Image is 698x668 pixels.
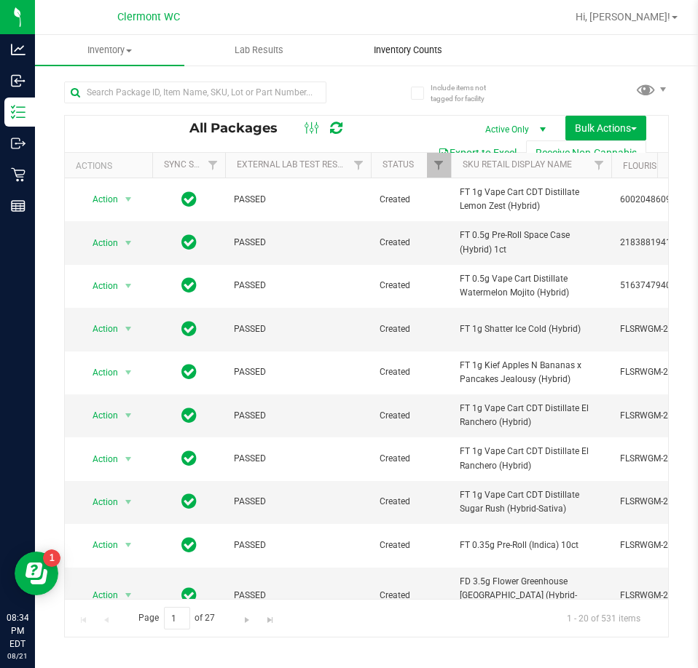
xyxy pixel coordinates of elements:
span: Include items not tagged for facility [431,82,503,104]
span: All Packages [189,120,292,136]
span: FD 3.5g Flower Greenhouse [GEOGRAPHIC_DATA] (Hybrid-Indica) [460,575,603,617]
span: In Sync [181,585,197,605]
inline-svg: Retail [11,167,26,182]
span: Lab Results [215,44,303,57]
span: Created [380,193,442,207]
p: 08:34 PM EDT [7,611,28,651]
span: Created [380,322,442,336]
span: select [119,319,138,339]
span: Created [380,452,442,466]
span: Action [79,362,119,383]
span: Action [79,276,119,296]
a: Filter [427,153,451,178]
a: SKU Retail Display Name [463,159,572,170]
span: Created [380,589,442,603]
span: Action [79,319,119,339]
button: Receive Non-Cannabis [526,140,646,165]
a: Status [383,159,414,170]
p: 08/21 [7,651,28,661]
a: Filter [587,153,611,178]
a: Filter [201,153,225,178]
input: 1 [164,607,190,629]
inline-svg: Inventory [11,105,26,119]
span: select [119,362,138,383]
span: In Sync [181,535,197,555]
span: select [119,233,138,253]
span: FT 1g Vape Cart CDT Distillate El Ranchero (Hybrid) [460,402,603,429]
span: FT 1g Kief Apples N Bananas x Pancakes Jealousy (Hybrid) [460,359,603,386]
a: External Lab Test Result [237,159,351,170]
inline-svg: Analytics [11,42,26,57]
span: PASSED [234,538,362,552]
span: FT 0.35g Pre-Roll (Indica) 10ct [460,538,603,552]
span: select [119,585,138,605]
span: Action [79,449,119,469]
span: FT 0.5g Vape Cart Distillate Watermelon Mojito (Hybrid) [460,272,603,300]
input: Search Package ID, Item Name, SKU, Lot or Part Number... [64,81,326,103]
span: Created [380,495,442,509]
span: PASSED [234,279,362,293]
span: PASSED [234,322,362,336]
span: select [119,492,138,512]
span: select [119,276,138,296]
span: PASSED [234,193,362,207]
span: Clermont WC [117,11,180,23]
span: Inventory [35,44,184,57]
span: Page of 27 [126,607,227,629]
span: PASSED [234,365,362,379]
a: Sync Status [164,159,220,170]
span: In Sync [181,189,197,210]
span: Created [380,365,442,379]
span: In Sync [181,362,197,382]
span: FT 1g Vape Cart CDT Distillate Sugar Rush (Hybrid-Sativa) [460,488,603,516]
span: Inventory Counts [354,44,462,57]
a: Inventory [35,35,184,65]
button: Bulk Actions [565,116,646,140]
span: FT 1g Vape Cart CDT Distillate El Ranchero (Hybrid) [460,445,603,472]
a: Lab Results [184,35,334,65]
span: Created [380,279,442,293]
iframe: Resource center [15,552,58,595]
span: FT 1g Vape Cart CDT Distillate Lemon Zest (Hybrid) [460,186,603,213]
span: In Sync [181,491,197,512]
span: 1 - 20 of 531 items [555,607,652,629]
span: Action [79,492,119,512]
inline-svg: Inbound [11,73,26,88]
span: Created [380,538,442,552]
span: PASSED [234,495,362,509]
span: PASSED [234,409,362,423]
span: In Sync [181,405,197,426]
span: select [119,449,138,469]
a: Filter [347,153,371,178]
span: In Sync [181,319,197,339]
span: PASSED [234,452,362,466]
span: select [119,189,138,210]
span: Action [79,233,119,253]
div: Actions [76,161,146,171]
a: Go to the last page [259,607,281,627]
span: In Sync [181,275,197,295]
a: Go to the next page [237,607,258,627]
span: Action [79,405,119,426]
span: PASSED [234,236,362,250]
span: Created [380,236,442,250]
span: Action [79,189,119,210]
button: Export to Excel [428,140,526,165]
span: Created [380,409,442,423]
a: Inventory Counts [334,35,483,65]
span: In Sync [181,448,197,469]
span: FT 0.5g Pre-Roll Space Case (Hybrid) 1ct [460,228,603,256]
span: Action [79,535,119,555]
span: FT 1g Shatter Ice Cold (Hybrid) [460,322,603,336]
span: Action [79,585,119,605]
inline-svg: Outbound [11,136,26,151]
span: select [119,535,138,555]
span: select [119,405,138,426]
span: In Sync [181,232,197,253]
inline-svg: Reports [11,199,26,213]
span: Hi, [PERSON_NAME]! [576,11,670,23]
span: Bulk Actions [575,122,637,134]
span: PASSED [234,589,362,603]
iframe: Resource center unread badge [43,549,60,567]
